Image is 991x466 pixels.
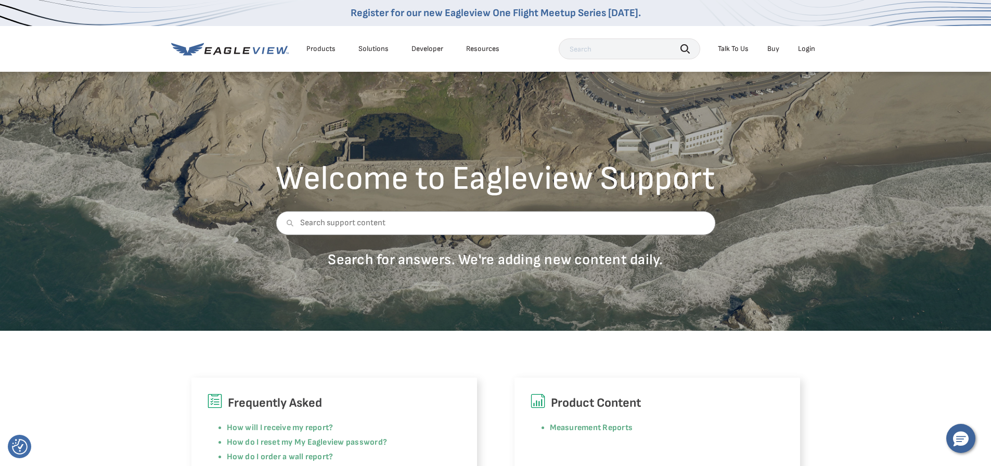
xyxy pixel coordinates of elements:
[767,44,779,54] a: Buy
[276,162,715,196] h2: Welcome to Eagleview Support
[351,7,641,19] a: Register for our new Eagleview One Flight Meetup Series [DATE].
[550,423,633,433] a: Measurement Reports
[306,44,336,54] div: Products
[207,393,461,413] h6: Frequently Asked
[411,44,443,54] a: Developer
[227,452,333,462] a: How do I order a wall report?
[227,437,388,447] a: How do I reset my My Eagleview password?
[718,44,749,54] div: Talk To Us
[530,393,784,413] h6: Product Content
[227,423,333,433] a: How will I receive my report?
[559,38,700,59] input: Search
[12,439,28,455] button: Consent Preferences
[276,251,715,269] p: Search for answers. We're adding new content daily.
[798,44,815,54] div: Login
[276,211,715,235] input: Search support content
[358,44,389,54] div: Solutions
[12,439,28,455] img: Revisit consent button
[466,44,499,54] div: Resources
[946,424,975,453] button: Hello, have a question? Let’s chat.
